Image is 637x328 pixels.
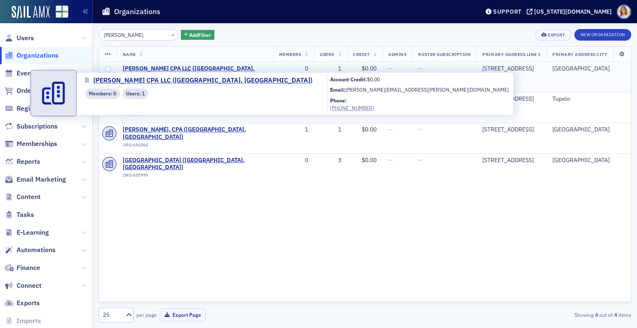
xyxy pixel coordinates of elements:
span: Name [123,51,136,57]
a: Automations [5,245,56,255]
a: Organizations [5,51,58,60]
div: 1 [320,65,341,73]
a: Imports [5,316,41,326]
span: Users [320,51,334,57]
span: Members : [89,90,113,97]
div: Members: 0 [85,88,119,99]
a: Tasks [5,210,34,219]
span: Orders [17,86,37,95]
span: [PERSON_NAME] CPA LLC ([GEOGRAPHIC_DATA], [GEOGRAPHIC_DATA]) [93,75,312,85]
a: Email Marketing [5,175,66,184]
span: Subscriptions [17,122,58,131]
div: 0 [279,157,309,164]
span: Organizations [17,51,58,60]
span: Connect [17,281,41,290]
span: Primary Address Line 1 [482,51,541,57]
span: Huntsville City Schools (Hunstville, AL) [123,157,267,171]
div: ORG-650265 [123,142,267,151]
span: Registrations [17,104,57,113]
a: Orders [5,86,37,95]
span: Reports [17,157,40,166]
a: New Organization [574,30,631,38]
div: Users: 1 [123,88,148,99]
b: Phone: [330,97,347,104]
div: 25 [103,311,121,319]
span: $0.00 [367,76,380,83]
span: $0.00 [362,156,377,164]
span: $0.00 [362,65,377,72]
div: Showing out of items [460,311,631,318]
b: Email: [330,87,345,93]
a: Events & Products [5,69,72,78]
span: Imports [17,316,41,326]
div: 1 [279,126,309,134]
span: — [418,65,423,72]
button: [US_STATE][DOMAIN_NAME] [527,9,615,15]
span: — [388,156,393,164]
span: Events & Products [17,69,72,78]
a: [GEOGRAPHIC_DATA] ([GEOGRAPHIC_DATA], [GEOGRAPHIC_DATA]) [123,157,267,171]
button: Export [535,29,571,41]
a: Registrations [5,104,57,113]
a: [PERSON_NAME], CPA ([GEOGRAPHIC_DATA], [GEOGRAPHIC_DATA]) [123,126,267,141]
span: Automations [17,245,56,255]
span: Admins [388,51,406,57]
label: per page [136,311,157,318]
span: — [418,156,423,164]
div: Tupelo [552,95,625,103]
span: Deborah G. Hagood, CPA (Trussville, AL) [123,126,267,141]
input: Search… [99,29,178,41]
span: Members [279,51,301,57]
div: 3 [320,157,341,164]
div: [STREET_ADDRESS] [482,65,541,73]
span: [PERSON_NAME][EMAIL_ADDRESS][PERSON_NAME][DOMAIN_NAME] [345,87,509,93]
span: — [388,65,393,72]
a: Connect [5,281,41,290]
div: [STREET_ADDRESS] [482,157,541,164]
span: Users : [126,90,142,97]
b: Account Credit: [330,76,367,83]
span: — [418,126,423,133]
button: Export Page [160,309,206,321]
span: Memberships [17,139,57,148]
strong: 4 [613,311,618,318]
span: — [388,126,393,133]
span: Roster Subscription [418,51,471,57]
span: Primary Address City [552,51,608,57]
span: Profile [617,5,631,19]
a: Subscriptions [5,122,58,131]
a: Users [5,34,34,43]
div: [GEOGRAPHIC_DATA] [552,126,625,134]
a: Finance [5,263,40,272]
div: [GEOGRAPHIC_DATA] [552,65,625,73]
div: Export [548,33,565,37]
strong: 4 [593,311,599,318]
a: View Homepage [50,5,68,19]
span: Email Marketing [17,175,66,184]
span: Finance [17,263,40,272]
a: Exports [5,299,40,308]
img: SailAMX [56,5,68,18]
span: E-Learning [17,228,49,237]
button: × [169,31,177,38]
span: Add Filter [189,31,211,39]
div: 0 [279,65,309,73]
a: Content [5,192,41,202]
a: [PERSON_NAME] CPA LLC ([GEOGRAPHIC_DATA], [GEOGRAPHIC_DATA]) [85,75,318,85]
span: Credit [353,51,370,57]
div: [GEOGRAPHIC_DATA] [552,157,625,164]
a: Reports [5,157,40,166]
button: AddFilter [181,30,215,40]
span: Users [17,34,34,43]
img: SailAMX [12,6,50,19]
a: [PHONE_NUMBER] [330,104,509,112]
div: 1 [320,126,341,134]
a: [PERSON_NAME] CPA LLC ([GEOGRAPHIC_DATA], [GEOGRAPHIC_DATA]) [123,65,267,80]
div: Support [493,8,522,15]
button: New Organization [574,29,631,41]
div: ORG-657349 [123,112,267,120]
div: [US_STATE][DOMAIN_NAME] [534,8,612,15]
span: Exports [17,299,40,308]
h1: Organizations [114,7,160,17]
